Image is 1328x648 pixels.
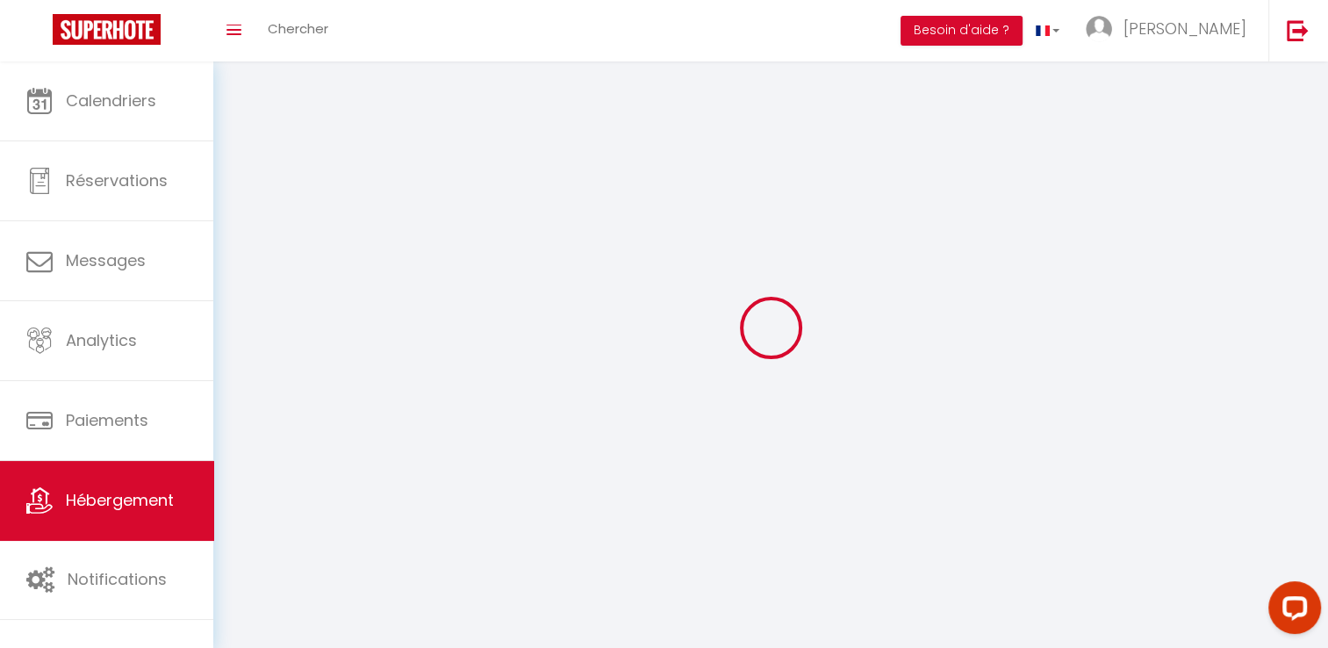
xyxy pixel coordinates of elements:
button: Besoin d'aide ? [901,16,1023,46]
iframe: LiveChat chat widget [1254,574,1328,648]
span: Messages [66,249,146,271]
span: Paiements [66,409,148,431]
img: logout [1287,19,1309,41]
img: Super Booking [53,14,161,45]
span: Calendriers [66,90,156,112]
span: [PERSON_NAME] [1123,18,1246,40]
img: ... [1086,16,1112,42]
span: Notifications [68,568,167,590]
span: Réservations [66,169,168,191]
span: Chercher [268,19,328,38]
span: Analytics [66,329,137,351]
span: Hébergement [66,489,174,511]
